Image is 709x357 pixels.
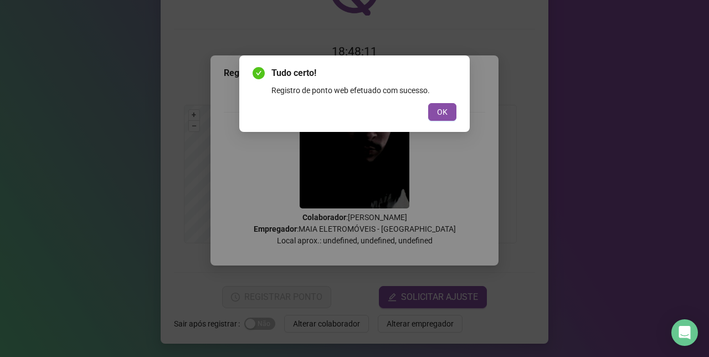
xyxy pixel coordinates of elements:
div: Registro de ponto web efetuado com sucesso. [271,84,456,96]
div: Open Intercom Messenger [671,319,698,346]
span: Tudo certo! [271,67,456,80]
span: check-circle [253,67,265,79]
button: OK [428,103,456,121]
span: OK [437,106,448,118]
